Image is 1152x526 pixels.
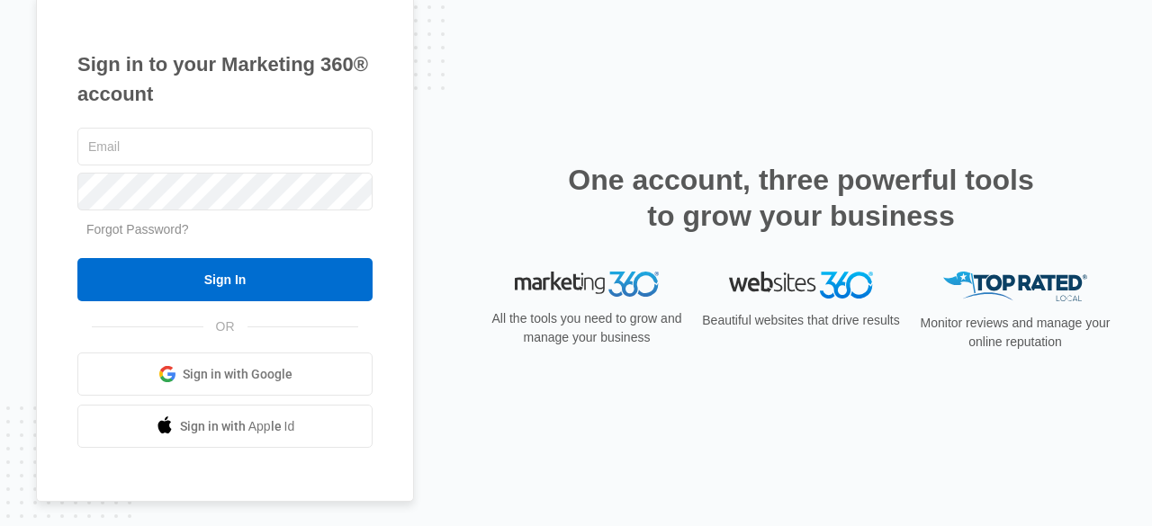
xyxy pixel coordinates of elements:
[562,162,1039,234] h2: One account, three powerful tools to grow your business
[77,49,373,109] h1: Sign in to your Marketing 360® account
[180,417,295,436] span: Sign in with Apple Id
[86,222,189,236] a: Forgot Password?
[729,272,873,298] img: Websites 360
[943,272,1087,301] img: Top Rated Local
[77,128,373,165] input: Email
[914,314,1116,352] p: Monitor reviews and manage your online reputation
[515,272,659,297] img: Marketing 360
[486,309,688,347] p: All the tools you need to grow and manage your business
[203,317,247,336] span: OR
[183,365,292,384] span: Sign in with Google
[77,258,373,301] input: Sign In
[77,405,373,448] a: Sign in with Apple Id
[700,311,902,330] p: Beautiful websites that drive results
[77,352,373,396] a: Sign in with Google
